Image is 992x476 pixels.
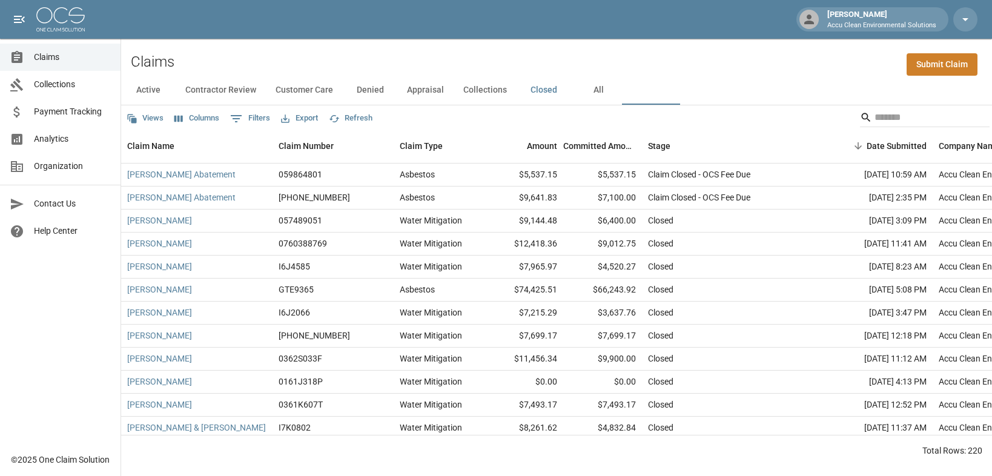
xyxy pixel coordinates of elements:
[484,302,563,325] div: $7,215.29
[563,233,642,256] div: $9,012.75
[127,129,174,163] div: Claim Name
[642,129,824,163] div: Stage
[563,325,642,348] div: $7,699.17
[343,76,397,105] button: Denied
[400,283,435,296] div: Asbestos
[563,164,642,187] div: $5,537.15
[571,76,626,105] button: All
[279,237,327,250] div: 0760388769
[563,394,642,417] div: $7,493.17
[824,164,933,187] div: [DATE] 10:59 AM
[127,421,266,434] a: [PERSON_NAME] & [PERSON_NAME]
[34,105,111,118] span: Payment Tracking
[34,225,111,237] span: Help Center
[400,306,462,319] div: Water Mitigation
[517,76,571,105] button: Closed
[400,191,435,203] div: Asbestos
[394,129,484,163] div: Claim Type
[860,108,990,130] div: Search
[484,417,563,440] div: $8,261.62
[273,129,394,163] div: Claim Number
[824,233,933,256] div: [DATE] 11:41 AM
[563,417,642,440] div: $4,832.84
[127,375,192,388] a: [PERSON_NAME]
[563,210,642,233] div: $6,400.00
[279,283,314,296] div: GTE9365
[400,375,462,388] div: Water Mitigation
[124,109,167,128] button: Views
[11,454,110,466] div: © 2025 One Claim Solution
[127,260,192,273] a: [PERSON_NAME]
[454,76,517,105] button: Collections
[400,260,462,273] div: Water Mitigation
[266,76,343,105] button: Customer Care
[279,398,323,411] div: 0361K607T
[121,129,273,163] div: Claim Name
[648,129,670,163] div: Stage
[648,283,673,296] div: Closed
[127,214,192,226] a: [PERSON_NAME]
[824,187,933,210] div: [DATE] 2:35 PM
[171,109,222,128] button: Select columns
[824,302,933,325] div: [DATE] 3:47 PM
[279,168,322,180] div: 059864801
[326,109,375,128] button: Refresh
[648,306,673,319] div: Closed
[279,421,311,434] div: I7K0802
[34,160,111,173] span: Organization
[648,191,750,203] div: Claim Closed - OCS Fee Due
[563,302,642,325] div: $3,637.76
[279,375,323,388] div: 0161J318P
[397,76,454,105] button: Appraisal
[127,237,192,250] a: [PERSON_NAME]
[400,398,462,411] div: Water Mitigation
[34,133,111,145] span: Analytics
[867,129,927,163] div: Date Submitted
[278,109,321,128] button: Export
[824,371,933,394] div: [DATE] 4:13 PM
[563,187,642,210] div: $7,100.00
[121,76,176,105] button: Active
[227,109,273,128] button: Show filters
[648,329,673,342] div: Closed
[824,348,933,371] div: [DATE] 11:12 AM
[484,164,563,187] div: $5,537.15
[563,129,636,163] div: Committed Amount
[131,53,174,71] h2: Claims
[484,371,563,394] div: $0.00
[484,129,563,163] div: Amount
[484,233,563,256] div: $12,418.36
[824,256,933,279] div: [DATE] 8:23 AM
[121,76,992,105] div: dynamic tabs
[484,348,563,371] div: $11,456.34
[484,187,563,210] div: $9,641.83
[127,283,192,296] a: [PERSON_NAME]
[279,306,310,319] div: I6J2066
[484,325,563,348] div: $7,699.17
[279,260,310,273] div: I6J4585
[400,352,462,365] div: Water Mitigation
[484,279,563,302] div: $74,425.51
[563,129,642,163] div: Committed Amount
[279,329,350,342] div: 01-007-198490
[484,256,563,279] div: $7,965.97
[648,237,673,250] div: Closed
[648,214,673,226] div: Closed
[648,260,673,273] div: Closed
[648,421,673,434] div: Closed
[127,168,236,180] a: [PERSON_NAME] Abatement
[563,279,642,302] div: $66,243.92
[648,352,673,365] div: Closed
[127,352,192,365] a: [PERSON_NAME]
[563,256,642,279] div: $4,520.27
[127,329,192,342] a: [PERSON_NAME]
[822,8,941,30] div: [PERSON_NAME]
[127,306,192,319] a: [PERSON_NAME]
[907,53,977,76] a: Submit Claim
[563,348,642,371] div: $9,900.00
[648,398,673,411] div: Closed
[279,214,322,226] div: 057489051
[563,371,642,394] div: $0.00
[824,417,933,440] div: [DATE] 11:37 AM
[400,129,443,163] div: Claim Type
